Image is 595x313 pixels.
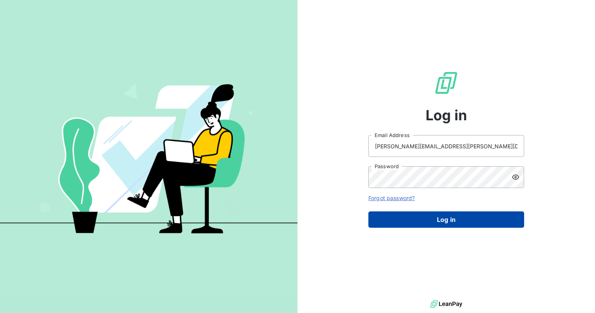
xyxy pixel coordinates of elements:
input: placeholder [368,135,524,157]
a: Forgot password? [368,195,415,201]
img: LeanPay Logo [434,70,459,95]
img: logo [430,298,462,310]
span: Log in [426,105,467,126]
button: Log in [368,211,524,228]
